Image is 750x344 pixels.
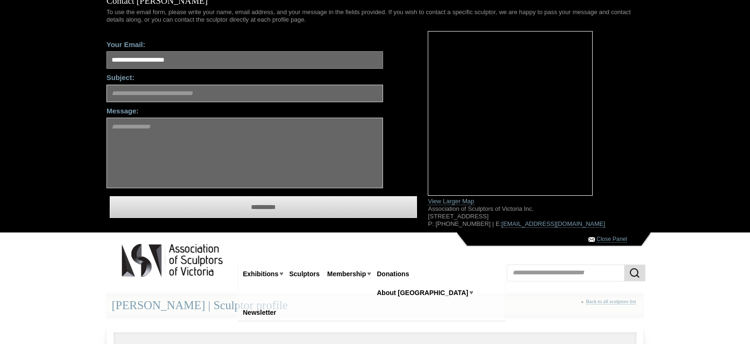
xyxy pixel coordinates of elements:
a: [EMAIL_ADDRESS][DOMAIN_NAME] [501,220,605,228]
a: Sculptors [285,265,324,283]
div: « [581,298,638,315]
a: Donations [373,265,413,283]
a: Exhibitions [239,265,282,283]
div: [PERSON_NAME] | Sculptor profile [106,293,644,318]
a: About [GEOGRAPHIC_DATA] [373,284,472,302]
img: Contact ASV [588,237,595,242]
p: To use the email form, please write your name, email address, and your message in the fields prov... [106,8,644,24]
a: View Larger Map [428,198,474,205]
img: logo.png [121,242,225,279]
img: Search [629,267,640,279]
a: Back to all sculptors list [586,298,636,304]
label: Subject: [106,69,414,82]
a: Close Panel [596,236,627,243]
a: Newsletter [239,304,280,321]
p: Association of Sculptors of Victoria Inc. [STREET_ADDRESS] P: [PHONE_NUMBER] | E: [428,205,644,228]
label: Your Email: [106,36,414,49]
a: Membership [324,265,370,283]
label: Message: [106,102,414,115]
